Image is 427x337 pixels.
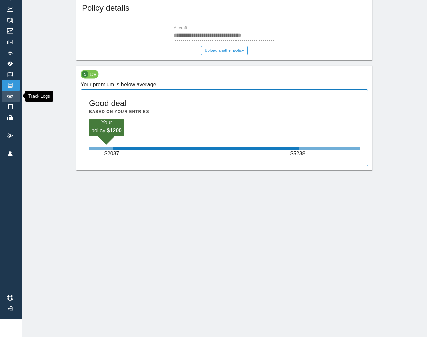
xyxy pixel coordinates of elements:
h5: Good deal [89,98,127,109]
p: Your policy: [89,119,124,135]
p: $ 2037 [104,150,121,158]
h6: Your premium is below average. [81,80,368,89]
button: Upload another policy [201,46,248,55]
img: low-policy-chip-9b0cc05e33be86b55243.svg [81,70,100,79]
h5: Policy details [82,3,129,14]
h6: Based on your entries [89,109,149,115]
b: $ 1200 [107,128,122,133]
p: $ 5238 [290,150,307,158]
label: Aircraft [174,25,187,31]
